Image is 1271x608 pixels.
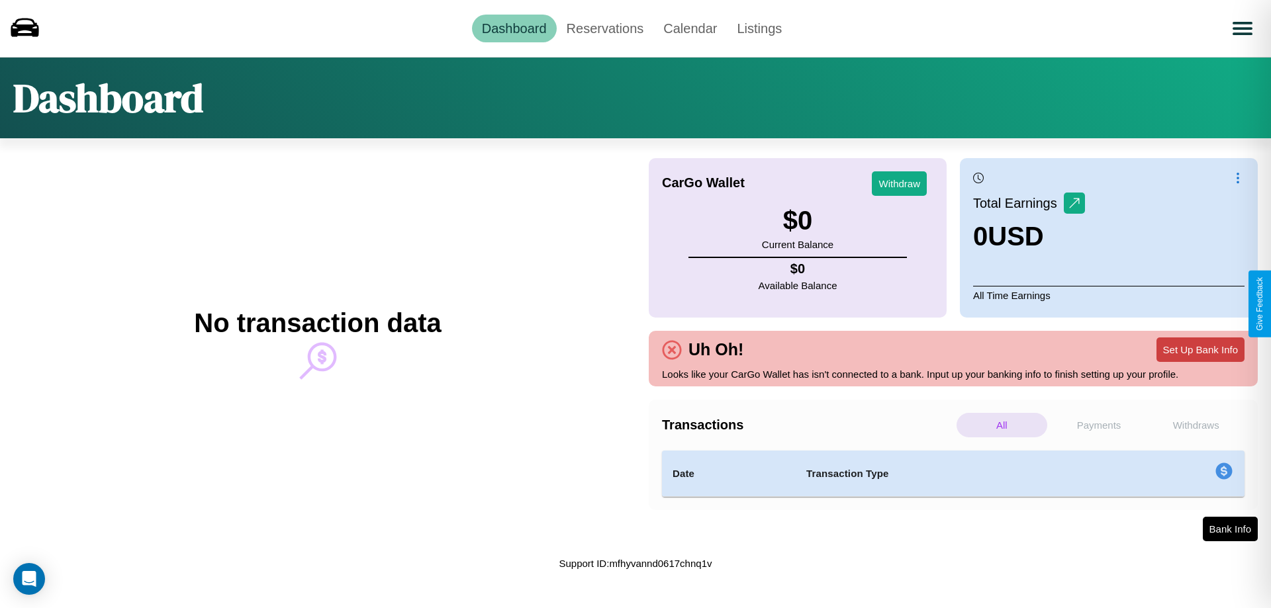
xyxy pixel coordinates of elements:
[1255,277,1264,331] div: Give Feedback
[13,71,203,125] h1: Dashboard
[682,340,750,359] h4: Uh Oh!
[973,286,1245,304] p: All Time Earnings
[662,417,953,433] h4: Transactions
[1224,10,1261,47] button: Open menu
[759,277,837,294] p: Available Balance
[727,15,792,42] a: Listings
[662,451,1245,497] table: simple table
[673,466,785,482] h4: Date
[957,413,1047,437] p: All
[559,554,712,572] p: Support ID: mfhyvannd0617chnq1v
[662,175,745,191] h4: CarGo Wallet
[1203,517,1258,541] button: Bank Info
[806,466,1107,482] h4: Transaction Type
[1054,413,1145,437] p: Payments
[194,308,441,338] h2: No transaction data
[762,206,833,236] h3: $ 0
[759,261,837,277] h4: $ 0
[472,15,557,42] a: Dashboard
[557,15,654,42] a: Reservations
[653,15,727,42] a: Calendar
[872,171,927,196] button: Withdraw
[662,365,1245,383] p: Looks like your CarGo Wallet has isn't connected to a bank. Input up your banking info to finish ...
[1156,337,1245,362] button: Set Up Bank Info
[1151,413,1241,437] p: Withdraws
[762,236,833,253] p: Current Balance
[973,222,1085,251] h3: 0 USD
[13,563,45,595] div: Open Intercom Messenger
[973,191,1064,215] p: Total Earnings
